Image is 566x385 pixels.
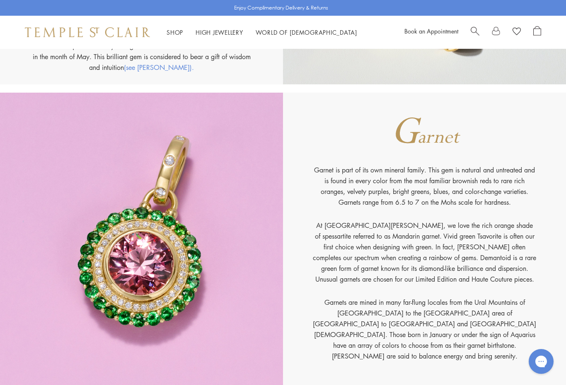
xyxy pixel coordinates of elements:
[124,63,194,72] a: (see [PERSON_NAME]).
[196,28,243,36] a: High JewelleryHigh Jewellery
[471,26,479,38] a: Search
[513,26,521,38] a: View Wishlist
[167,27,357,38] nav: Main navigation
[418,125,459,150] span: arnet
[313,297,537,361] p: Garnets are mined in many far-flung locales from the Ural Mountains of [GEOGRAPHIC_DATA] to the [...
[256,28,357,36] a: World of [DEMOGRAPHIC_DATA]World of [DEMOGRAPHIC_DATA]
[533,26,541,38] a: Open Shopping Bag
[234,4,328,12] p: Enjoy Complimentary Delivery & Returns
[313,220,537,297] p: At [GEOGRAPHIC_DATA][PERSON_NAME], we love the rich orange shade of spessartite referred to as Ma...
[525,346,558,377] iframe: Gorgias live chat messenger
[404,27,458,35] a: Book an Appointment
[313,165,537,220] p: Garnet is part of its own mineral family. This gem is natural and untreated and is found in every...
[30,41,254,73] p: Emerald is the jewel of luxury loving Taurus and is the birthstone for those born in the month of...
[25,27,150,37] img: Temple St. Clair
[167,28,183,36] a: ShopShop
[391,108,419,157] span: G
